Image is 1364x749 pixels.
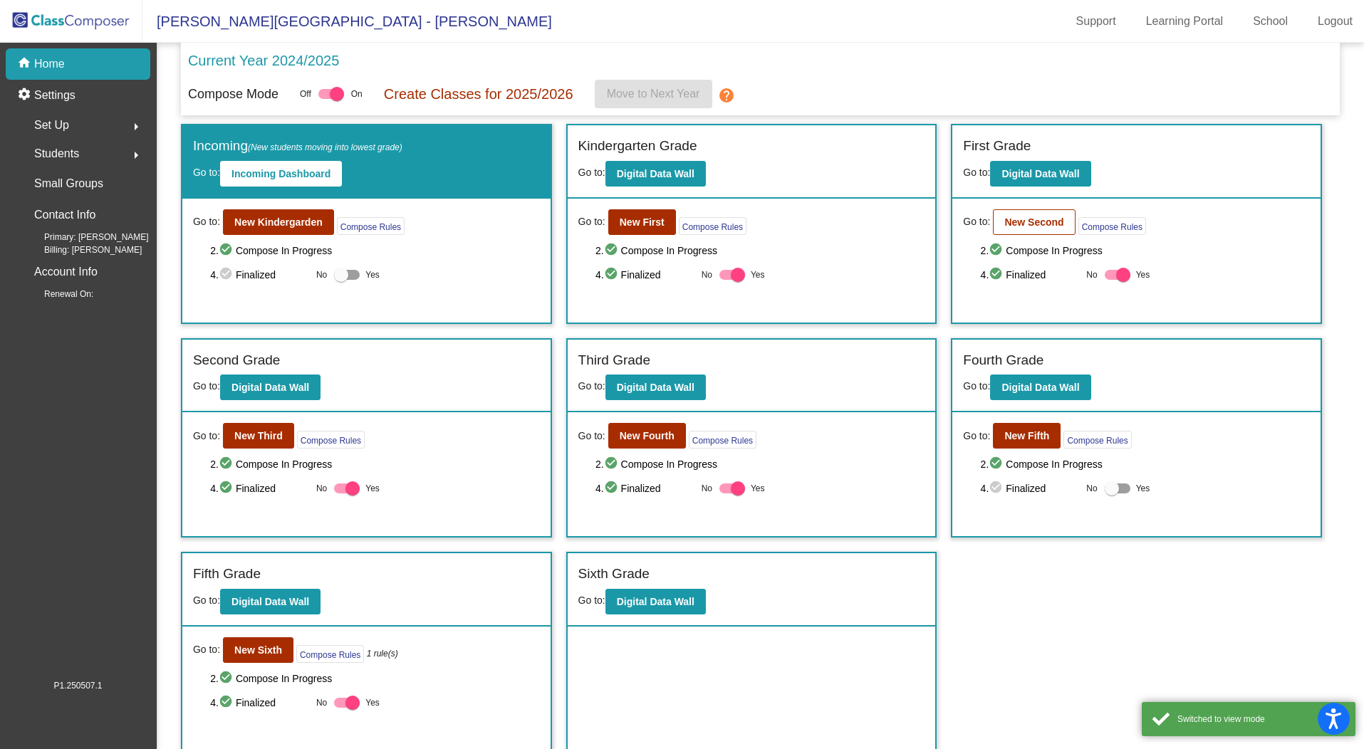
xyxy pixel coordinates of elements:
span: No [316,268,327,281]
mat-icon: check_circle [219,670,236,687]
span: Off [300,88,311,100]
button: New Kindergarden [223,209,334,235]
mat-icon: check_circle [604,456,621,473]
span: 4. Finalized [981,266,1080,283]
p: Contact Info [34,205,95,225]
button: New Third [223,423,294,449]
p: Compose Mode [188,85,278,104]
span: Go to: [193,595,220,606]
b: New Kindergarden [234,216,323,228]
span: Go to: [578,214,605,229]
mat-icon: check_circle [604,242,621,259]
button: Compose Rules [689,431,756,449]
button: Compose Rules [337,217,405,235]
a: Support [1065,10,1128,33]
span: 2. Compose In Progress [981,456,1310,473]
span: Go to: [578,380,605,392]
b: Digital Data Wall [231,382,309,393]
b: Digital Data Wall [617,596,694,607]
b: New Fifth [1004,430,1049,441]
label: Fourth Grade [963,350,1043,371]
a: Logout [1306,10,1364,33]
span: Yes [1136,266,1150,283]
b: New Sixth [234,644,282,656]
span: 4. Finalized [210,694,309,711]
span: Yes [1136,480,1150,497]
button: Digital Data Wall [990,374,1090,400]
span: 4. Finalized [210,480,309,497]
span: (New students moving into lowest grade) [248,142,402,152]
span: 2. Compose In Progress [595,242,925,259]
a: Learning Portal [1135,10,1235,33]
span: 2. Compose In Progress [595,456,925,473]
span: No [702,482,712,495]
span: No [316,696,327,709]
span: Yes [365,694,380,711]
button: Digital Data Wall [220,374,321,400]
span: Go to: [578,429,605,444]
label: Second Grade [193,350,281,371]
b: Digital Data Wall [617,168,694,179]
i: 1 rule(s) [367,647,398,660]
button: Compose Rules [296,645,364,663]
mat-icon: check_circle [989,456,1006,473]
mat-icon: check_circle [989,242,1006,259]
span: Yes [751,480,765,497]
span: Go to: [193,214,220,229]
span: 2. Compose In Progress [210,670,539,687]
p: Current Year 2024/2025 [188,50,339,71]
button: Digital Data Wall [990,161,1090,187]
button: New First [608,209,676,235]
span: 2. Compose In Progress [210,242,539,259]
label: Kindergarten Grade [578,136,697,157]
button: Move to Next Year [595,80,712,108]
mat-icon: check_circle [989,266,1006,283]
button: Compose Rules [297,431,365,449]
button: Compose Rules [1078,217,1146,235]
span: On [351,88,363,100]
mat-icon: home [17,56,34,73]
a: School [1241,10,1299,33]
span: 4. Finalized [981,480,1080,497]
mat-icon: arrow_right [127,118,145,135]
span: Go to: [963,214,990,229]
label: First Grade [963,136,1031,157]
label: Third Grade [578,350,650,371]
mat-icon: help [718,87,735,104]
button: Digital Data Wall [220,589,321,614]
mat-icon: check_circle [604,266,621,283]
span: No [316,482,327,495]
button: New Fifth [993,423,1061,449]
span: Set Up [34,115,69,135]
span: Go to: [578,167,605,178]
mat-icon: arrow_right [127,147,145,164]
button: Digital Data Wall [605,161,706,187]
span: Go to: [193,642,220,657]
button: Compose Rules [1063,431,1131,449]
span: No [702,268,712,281]
mat-icon: check_circle [604,480,621,497]
span: No [1086,482,1097,495]
span: No [1086,268,1097,281]
button: Incoming Dashboard [220,161,342,187]
span: 4. Finalized [595,266,694,283]
span: Yes [365,266,380,283]
b: Incoming Dashboard [231,168,330,179]
b: New First [620,216,665,228]
p: Home [34,56,65,73]
span: Go to: [193,167,220,178]
b: New Fourth [620,430,675,441]
span: Move to Next Year [607,88,700,100]
span: Primary: [PERSON_NAME] [21,231,149,243]
span: Go to: [193,429,220,444]
span: Go to: [963,429,990,444]
span: 2. Compose In Progress [981,242,1310,259]
span: Renewal On: [21,288,93,300]
button: Compose Rules [679,217,746,235]
b: New Second [1004,216,1063,228]
span: Go to: [193,380,220,392]
mat-icon: check_circle [219,694,236,711]
b: Digital Data Wall [1001,382,1079,393]
span: Go to: [963,380,990,392]
span: Go to: [578,595,605,606]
